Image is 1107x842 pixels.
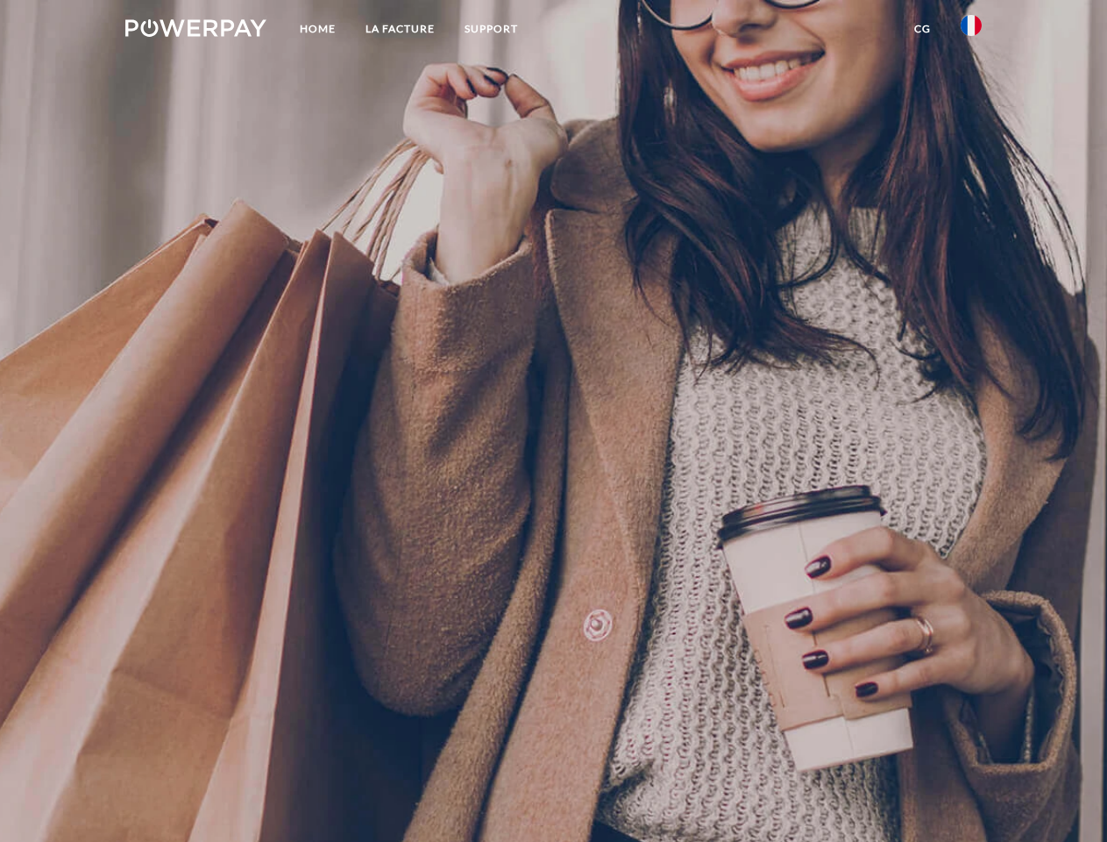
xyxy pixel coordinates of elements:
[285,13,351,45] a: Home
[125,19,266,37] img: logo-powerpay-white.svg
[899,13,946,45] a: CG
[450,13,533,45] a: Support
[961,15,982,36] img: fr
[351,13,450,45] a: LA FACTURE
